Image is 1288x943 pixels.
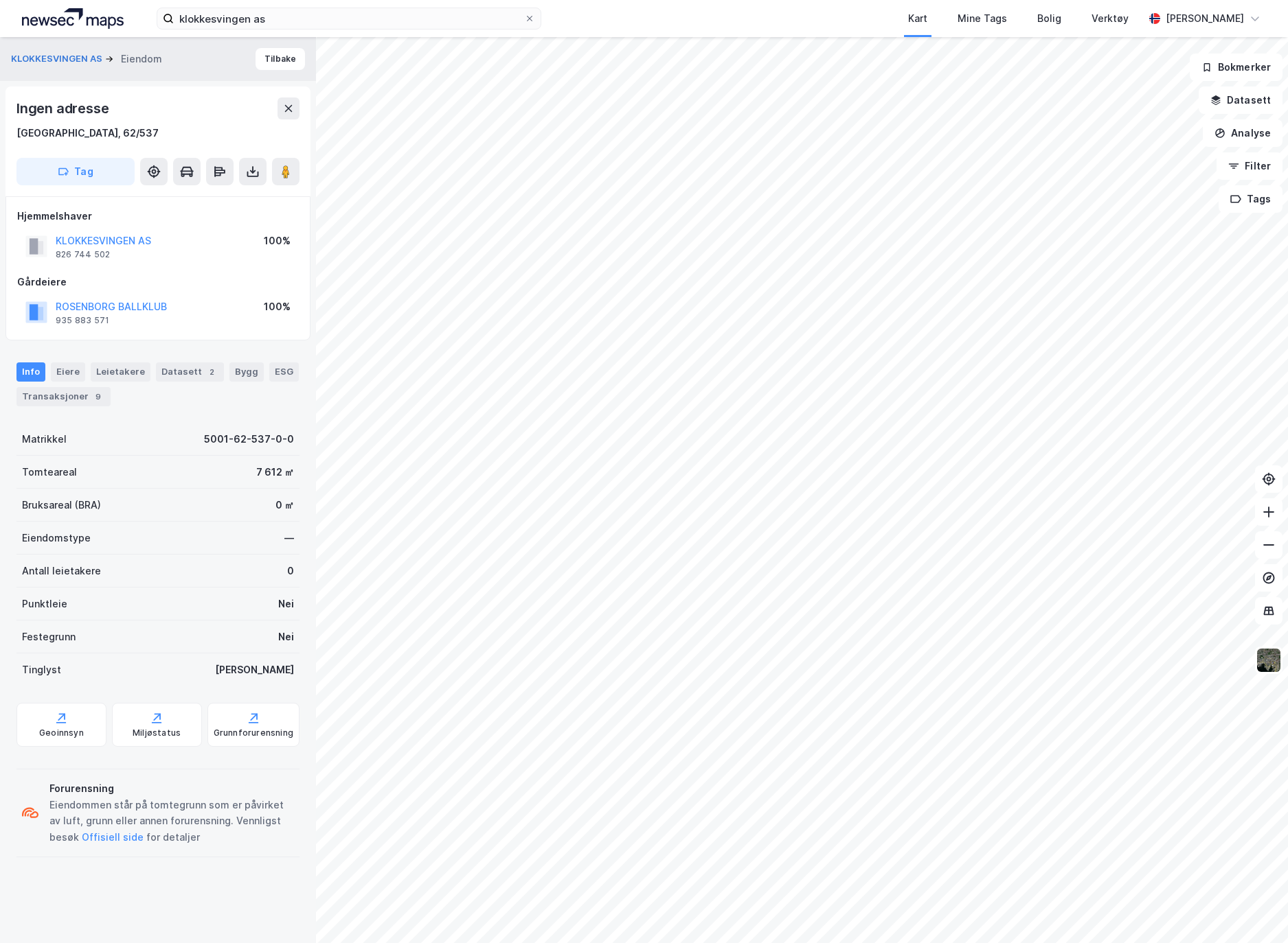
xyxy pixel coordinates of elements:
div: Geoinnsyn [39,727,84,738]
div: [GEOGRAPHIC_DATA], 62/537 [16,125,159,141]
div: Eiendom [121,51,162,67]
div: Hjemmelshaver [17,208,299,224]
div: Forurensning [49,780,294,797]
div: Gårdeiere [17,274,299,290]
div: Festegrunn [22,629,76,645]
button: Datasett [1199,86,1283,114]
div: Eiere [51,362,85,382]
button: Bokmerker [1190,54,1283,81]
div: Bruksareal (BRA) [22,497,101,513]
div: Eiendommen står på tomtegrunn som er påvirket av luft, grunn eller annen forurensning. Vennligst ... [49,797,294,846]
button: Tag [16,158,135,185]
iframe: Chat Widget [1219,877,1288,943]
div: Tinglyst [22,662,61,678]
div: 5001-62-537-0-0 [204,431,294,447]
div: 2 [205,365,218,379]
img: 9k= [1256,647,1282,673]
div: Leietakere [91,362,150,382]
div: 100% [264,233,291,249]
div: ESG [269,362,299,382]
div: Info [16,362,45,382]
div: 826 744 502 [56,249,110,260]
input: Søk på adresse, matrikkel, gårdeiere, leietakere eller personer [174,8,524,29]
button: Filter [1217,152,1283,180]
div: [PERSON_NAME] [1166,10,1244,27]
button: Analyse [1203,119,1283,147]
div: 9 [91,390,105,404]
button: Tilbake [256,48,305,70]
div: — [284,530,294,546]
div: 7 612 ㎡ [256,464,294,480]
div: Nei [278,629,294,645]
div: Tomteareal [22,464,77,480]
div: Punktleie [22,596,67,612]
div: [PERSON_NAME] [215,662,294,678]
div: Bygg [229,362,264,382]
div: Ingen adresse [16,97,111,119]
div: Grunnforurensning [214,727,293,738]
div: Bolig [1037,10,1061,27]
div: Transaksjoner [16,387,111,406]
div: 0 [287,563,294,579]
div: Mine Tags [958,10,1007,27]
button: KLOKKESVINGEN AS [11,52,105,66]
div: Matrikkel [22,431,67,447]
div: Verktøy [1092,10,1129,27]
button: Tags [1219,185,1283,213]
div: Kart [908,10,927,27]
div: Antall leietakere [22,563,101,579]
div: 0 ㎡ [275,497,294,513]
div: 100% [264,299,291,315]
div: Eiendomstype [22,530,91,546]
div: Nei [278,596,294,612]
img: logo.a4113a55bc3d86da70a041830d287a7e.svg [22,8,124,29]
div: Datasett [156,362,224,382]
div: 935 883 571 [56,315,109,326]
div: Miljøstatus [133,727,181,738]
